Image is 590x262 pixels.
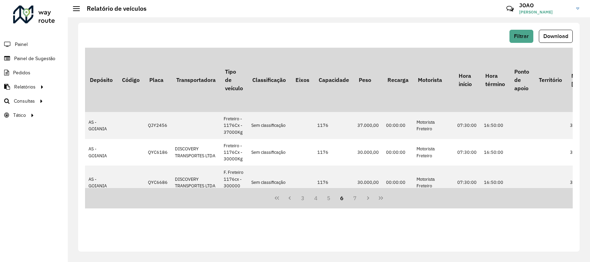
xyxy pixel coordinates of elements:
td: Freteiro - 1176Cx - 37000Kg [220,112,247,139]
th: Depósito [85,48,117,112]
h3: JOAO [519,2,571,9]
td: Sem classificação [248,166,291,199]
td: 07:30:00 [454,166,480,199]
td: Motorista Freteiro [413,166,454,199]
td: 16:50:00 [480,112,509,139]
button: Previous Page [283,191,297,205]
th: Hora início [454,48,480,112]
td: QYC6186 [144,139,171,166]
td: Sem classificação [248,112,291,139]
th: Código [117,48,144,112]
button: 3 [296,191,309,205]
td: 00:00:00 [383,166,413,199]
span: Tático [13,112,26,119]
td: 1176 [314,166,354,199]
button: 4 [309,191,322,205]
span: Pedidos [13,69,30,76]
td: 30.000,00 [354,166,383,199]
h2: Relatório de veículos [80,5,147,12]
button: 6 [335,191,348,205]
td: AS - GOIANIA [85,166,117,199]
button: 5 [322,191,336,205]
th: Território [534,48,566,112]
span: Painel [15,41,28,48]
td: DISCOVERY TRANSPORTES LTDA [171,139,220,166]
th: Classificação [248,48,291,112]
th: Peso [354,48,383,112]
td: DISCOVERY TRANSPORTES LTDA [171,166,220,199]
td: AS - GOIANIA [85,139,117,166]
td: 30.000,00 [354,139,383,166]
button: Download [539,30,573,43]
button: Filtrar [509,30,533,43]
td: 07:30:00 [454,139,480,166]
th: Motorista [413,48,454,112]
th: Hora término [480,48,509,112]
td: F. Freteiro 1176cx - 300000 kg [220,166,247,199]
span: Consultas [14,97,35,105]
td: 00:00:00 [383,139,413,166]
th: Transportadora [171,48,220,112]
span: [PERSON_NAME] [519,9,571,15]
td: 1176 [314,139,354,166]
span: Painel de Sugestão [14,55,55,62]
button: First Page [270,191,283,205]
th: Recarga [383,48,413,112]
button: Next Page [362,191,375,205]
span: Relatórios [14,83,36,91]
th: Ponto de apoio [510,48,534,112]
td: 07:30:00 [454,112,480,139]
td: 00:00:00 [383,112,413,139]
td: 16:50:00 [480,166,509,199]
td: QJY2456 [144,112,171,139]
th: Eixos [291,48,314,112]
td: QYC6686 [144,166,171,199]
button: Last Page [374,191,387,205]
span: Download [543,33,568,39]
th: Placa [144,48,171,112]
td: 37.000,00 [354,112,383,139]
th: Capacidade [314,48,354,112]
td: AS - GOIANIA [85,112,117,139]
td: 16:50:00 [480,139,509,166]
td: Motorista Freteiro [413,112,454,139]
span: Filtrar [514,33,529,39]
a: Contato Rápido [503,1,517,16]
td: 1176 [314,112,354,139]
button: 7 [348,191,362,205]
td: Sem classificação [248,139,291,166]
td: Motorista Freteiro [413,139,454,166]
td: Freteiro - 1176Cx - 30000Kg [220,139,247,166]
th: Tipo de veículo [220,48,247,112]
